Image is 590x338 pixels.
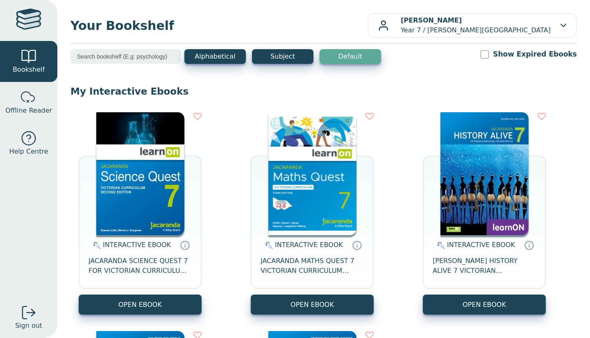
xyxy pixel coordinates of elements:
span: [PERSON_NAME] HISTORY ALIVE 7 VICTORIAN CURRICULUM LEARNON EBOOK 2E [433,256,536,276]
button: [PERSON_NAME]Year 7 / [PERSON_NAME][GEOGRAPHIC_DATA] [368,13,577,38]
button: OPEN EBOOK [251,295,374,315]
span: Your Bookshelf [70,16,368,35]
label: Show Expired Ebooks [493,49,577,59]
span: Offline Reader [5,106,52,116]
button: Alphabetical [184,49,246,64]
span: JACARANDA MATHS QUEST 7 VICTORIAN CURRICULUM LEARNON EBOOK 3E [261,256,364,276]
img: d4781fba-7f91-e911-a97e-0272d098c78b.jpg [440,112,529,235]
p: My Interactive Ebooks [70,85,577,98]
a: Interactive eBooks are accessed online via the publisher’s portal. They contain interactive resou... [180,240,190,250]
p: Year 7 / [PERSON_NAME][GEOGRAPHIC_DATA] [401,16,551,35]
span: Help Centre [9,147,48,157]
span: INTERACTIVE EBOOK [275,241,343,249]
img: interactive.svg [91,240,101,250]
span: Bookshelf [13,65,45,75]
input: Search bookshelf (E.g: psychology) [70,49,181,64]
span: INTERACTIVE EBOOK [447,241,515,249]
button: Subject [252,49,313,64]
img: interactive.svg [435,240,445,250]
b: [PERSON_NAME] [401,16,462,24]
span: INTERACTIVE EBOOK [103,241,171,249]
a: Interactive eBooks are accessed online via the publisher’s portal. They contain interactive resou... [524,240,534,250]
img: 329c5ec2-5188-ea11-a992-0272d098c78b.jpg [96,112,184,235]
a: Interactive eBooks are accessed online via the publisher’s portal. They contain interactive resou... [352,240,362,250]
img: b87b3e28-4171-4aeb-a345-7fa4fe4e6e25.jpg [268,112,356,235]
button: OPEN EBOOK [423,295,546,315]
span: Sign out [15,321,42,331]
img: interactive.svg [263,240,273,250]
button: Default [320,49,381,64]
button: OPEN EBOOK [79,295,202,315]
span: JACARANDA SCIENCE QUEST 7 FOR VICTORIAN CURRICULUM LEARNON 2E EBOOK [88,256,192,276]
